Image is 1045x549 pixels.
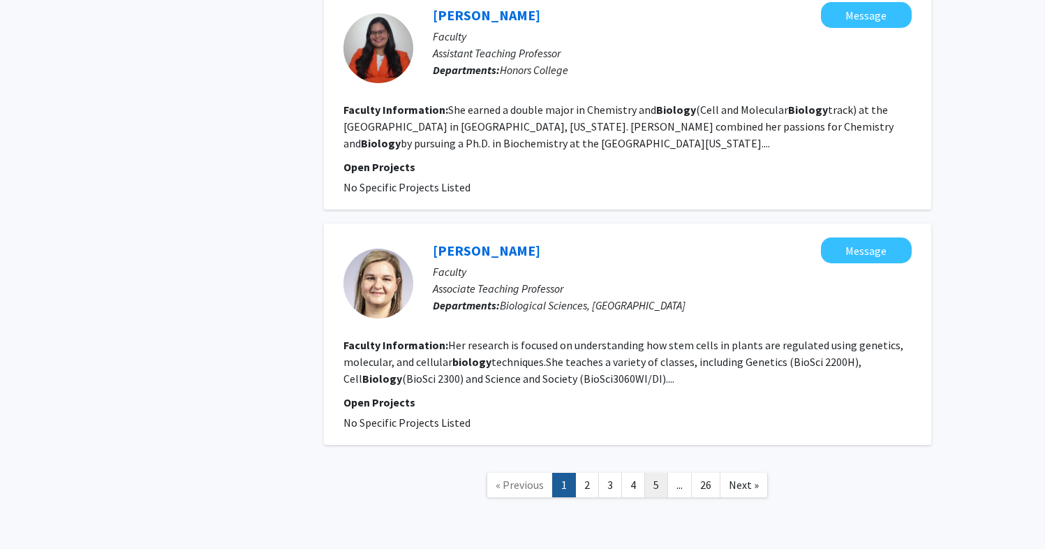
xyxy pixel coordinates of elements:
[821,2,912,28] button: Message Amanda Paz Herrera
[343,103,894,150] fg-read-more: She earned a double major in Chemistry and (Cell and Molecular track) at the [GEOGRAPHIC_DATA] in...
[433,45,912,61] p: Assistant Teaching Professor
[343,394,912,411] p: Open Projects
[487,473,553,497] a: Previous Page
[324,459,931,515] nav: Page navigation
[10,486,59,539] iframe: Chat
[720,473,768,497] a: Next
[621,473,645,497] a: 4
[433,242,540,259] a: [PERSON_NAME]
[343,338,903,386] fg-read-more: Her research is focused on understanding how stem cells in plants are regulated using genetics, m...
[644,473,668,497] a: 5
[500,63,568,77] span: Honors College
[343,103,448,117] b: Faculty Information:
[343,416,470,430] span: No Specific Projects Listed
[433,28,912,45] p: Faculty
[676,478,683,492] span: ...
[656,103,696,117] b: Biology
[433,6,540,24] a: [PERSON_NAME]
[496,478,544,492] span: « Previous
[575,473,599,497] a: 2
[362,372,402,386] b: Biology
[433,298,500,312] b: Departments:
[729,478,759,492] span: Next »
[598,473,622,497] a: 3
[343,180,470,194] span: No Specific Projects Listed
[452,355,491,369] b: biology
[500,298,685,312] span: Biological Sciences, [GEOGRAPHIC_DATA]
[552,473,576,497] a: 1
[433,263,912,280] p: Faculty
[361,136,401,150] b: Biology
[343,338,448,352] b: Faculty Information:
[433,280,912,297] p: Associate Teaching Professor
[343,159,912,175] p: Open Projects
[691,473,720,497] a: 26
[433,63,500,77] b: Departments:
[788,103,828,117] b: Biology
[821,237,912,263] button: Message Amanda Durbak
